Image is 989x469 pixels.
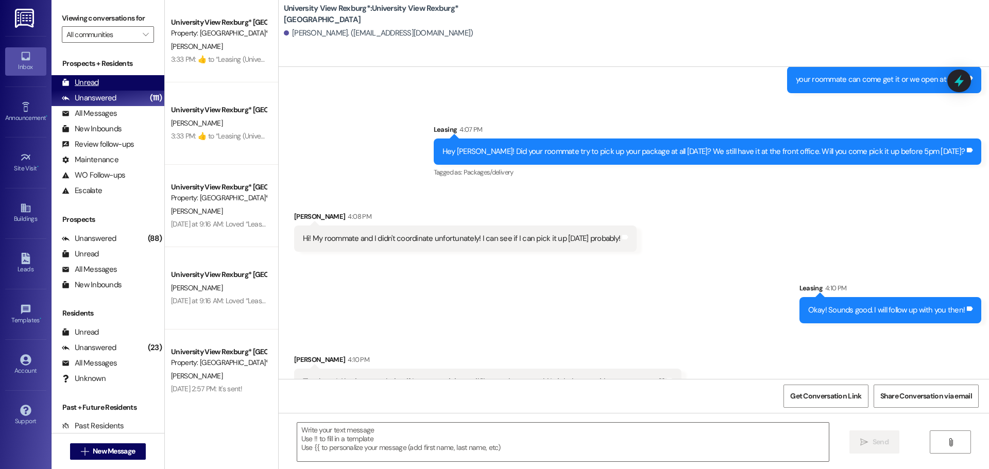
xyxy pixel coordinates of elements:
[62,280,122,290] div: New Inbounds
[171,55,434,64] div: 3:33 PM: ​👍​ to “ Leasing (University View Rexburg*): Sweet! Thank you, [PERSON_NAME] ”
[62,342,116,353] div: Unanswered
[15,9,36,28] img: ResiDesk Logo
[70,443,146,460] button: New Message
[52,58,164,69] div: Prospects + Residents
[947,438,954,446] i: 
[5,301,46,328] a: Templates •
[62,154,118,165] div: Maintenance
[62,421,124,431] div: Past Residents
[62,108,117,119] div: All Messages
[171,17,266,28] div: University View Rexburg* [GEOGRAPHIC_DATA]
[62,185,102,196] div: Escalate
[171,269,266,280] div: University View Rexburg* [GEOGRAPHIC_DATA]
[284,3,490,25] b: University View Rexburg*: University View Rexburg* [GEOGRAPHIC_DATA]
[5,250,46,277] a: Leads
[62,233,116,244] div: Unanswered
[62,358,117,369] div: All Messages
[464,168,514,177] span: Packages/delivery
[873,437,889,447] span: Send
[171,118,223,128] span: [PERSON_NAME]
[303,233,620,244] div: Hi! My roommate and I didn't coordinate unfortunately! I can see if I can pick it up [DATE] proba...
[442,146,965,157] div: Hey [PERSON_NAME]! Did your roommate try to pick up your package at all [DATE]? We still have it ...
[171,206,223,216] span: [PERSON_NAME]
[783,385,868,408] button: Get Conversation Link
[5,47,46,75] a: Inbox
[62,373,106,384] div: Unknown
[145,231,164,247] div: (88)
[808,305,965,316] div: Okay! Sounds good. I will follow up with you then!
[40,315,41,322] span: •
[303,376,665,387] div: Thank you! Also just wondering, if I were receiving mail like envelopes, would I pick that up wit...
[171,182,266,193] div: University View Rexburg* [GEOGRAPHIC_DATA]
[62,139,134,150] div: Review follow-ups
[52,402,164,413] div: Past + Future Residents
[171,346,266,357] div: University View Rexburg* [GEOGRAPHIC_DATA]
[62,327,99,338] div: Unread
[46,113,47,120] span: •
[52,308,164,319] div: Residents
[171,283,223,292] span: [PERSON_NAME]
[171,131,434,141] div: 3:33 PM: ​👍​ to “ Leasing (University View Rexburg*): Sweet! Thank you, [PERSON_NAME] ”
[880,391,972,402] span: Share Conversation via email
[62,249,99,259] div: Unread
[171,105,266,115] div: University View Rexburg* [GEOGRAPHIC_DATA]
[457,124,482,135] div: 4:07 PM
[294,354,681,369] div: [PERSON_NAME]
[171,193,266,203] div: Property: [GEOGRAPHIC_DATA]*
[62,170,125,181] div: WO Follow-ups
[37,163,39,170] span: •
[66,26,138,43] input: All communities
[52,214,164,225] div: Prospects
[143,30,148,39] i: 
[145,340,164,356] div: (23)
[171,357,266,368] div: Property: [GEOGRAPHIC_DATA]*
[284,28,473,39] div: [PERSON_NAME]. ([EMAIL_ADDRESS][DOMAIN_NAME])
[345,354,369,365] div: 4:10 PM
[171,371,223,380] span: [PERSON_NAME]
[823,283,846,293] div: 4:10 PM
[5,149,46,177] a: Site Visit •
[81,447,89,456] i: 
[93,446,135,457] span: New Message
[790,391,861,402] span: Get Conversation Link
[171,219,432,229] div: [DATE] at 9:16 AM: Loved “Leasing (University View Rexburg*): Hey [PERSON_NAME]! T…”
[434,165,981,180] div: Tagged as:
[171,384,242,393] div: [DATE] 2:57 PM: It's sent!
[5,402,46,429] a: Support
[796,74,965,85] div: your roommate can come get it or we open at 10am
[62,77,99,88] div: Unread
[5,199,46,227] a: Buildings
[860,438,868,446] i: 
[62,264,117,275] div: All Messages
[345,211,371,222] div: 4:08 PM
[874,385,979,408] button: Share Conversation via email
[5,351,46,379] a: Account
[147,90,164,106] div: (111)
[62,93,116,103] div: Unanswered
[171,42,223,51] span: [PERSON_NAME]
[849,430,899,454] button: Send
[171,296,432,305] div: [DATE] at 9:16 AM: Loved “Leasing (University View Rexburg*): Hey [PERSON_NAME]! T…”
[294,211,637,225] div: [PERSON_NAME]
[62,124,122,134] div: New Inbounds
[799,283,982,297] div: Leasing
[171,28,266,39] div: Property: [GEOGRAPHIC_DATA]*
[434,124,981,138] div: Leasing
[62,10,154,26] label: Viewing conversations for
